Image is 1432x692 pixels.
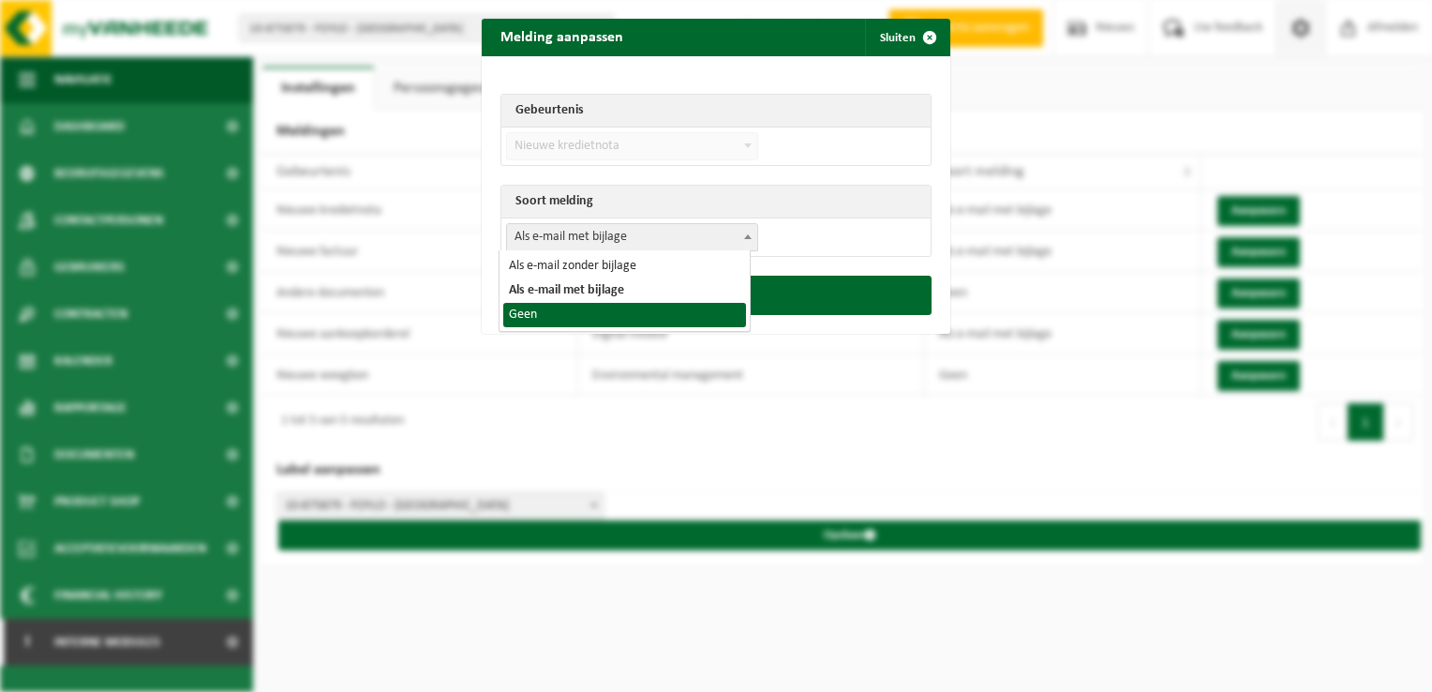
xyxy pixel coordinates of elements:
button: Sluiten [865,19,948,56]
th: Soort melding [501,186,931,218]
li: Als e-mail zonder bijlage [503,254,746,278]
li: Als e-mail met bijlage [503,278,746,303]
span: Als e-mail met bijlage [507,224,757,250]
h2: Melding aanpassen [482,19,642,54]
span: Nieuwe kredietnota [507,133,757,159]
th: Gebeurtenis [501,95,931,128]
span: Als e-mail met bijlage [506,223,758,251]
li: Geen [503,303,746,327]
span: Nieuwe kredietnota [506,132,758,160]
